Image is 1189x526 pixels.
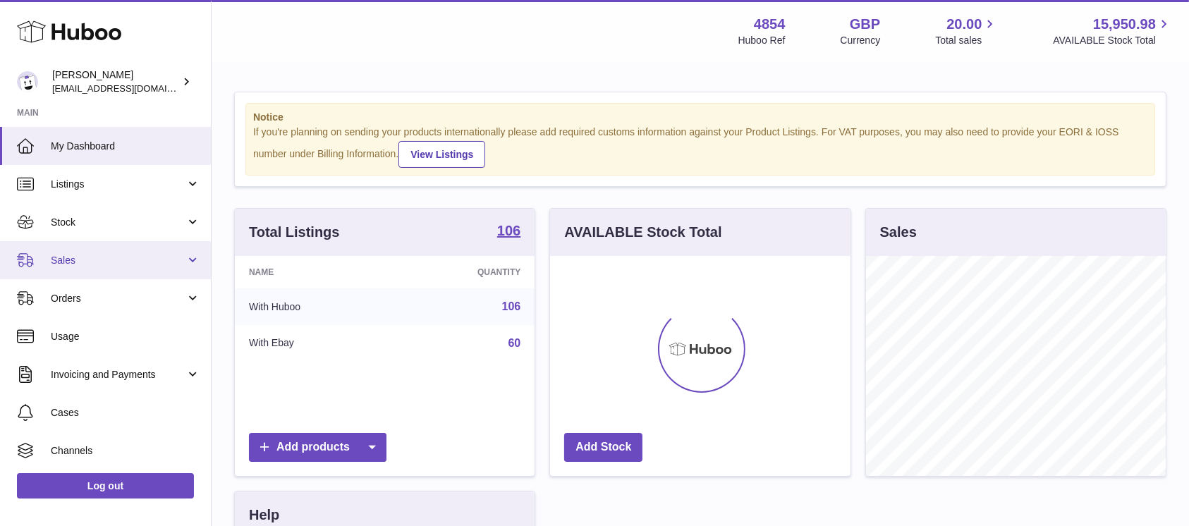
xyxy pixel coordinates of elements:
[1093,15,1156,34] span: 15,950.98
[249,223,340,242] h3: Total Listings
[235,288,393,325] td: With Huboo
[841,34,881,47] div: Currency
[51,406,200,420] span: Cases
[497,224,520,240] a: 106
[564,433,642,462] a: Add Stock
[51,444,200,458] span: Channels
[850,15,880,34] strong: GBP
[1053,34,1172,47] span: AVAILABLE Stock Total
[235,325,393,362] td: With Ebay
[51,140,200,153] span: My Dashboard
[51,292,185,305] span: Orders
[502,300,521,312] a: 106
[393,256,535,288] th: Quantity
[564,223,721,242] h3: AVAILABLE Stock Total
[249,433,386,462] a: Add products
[935,15,998,47] a: 20.00 Total sales
[754,15,786,34] strong: 4854
[52,68,179,95] div: [PERSON_NAME]
[51,178,185,191] span: Listings
[249,506,279,525] h3: Help
[935,34,998,47] span: Total sales
[1053,15,1172,47] a: 15,950.98 AVAILABLE Stock Total
[51,216,185,229] span: Stock
[738,34,786,47] div: Huboo Ref
[880,223,917,242] h3: Sales
[51,254,185,267] span: Sales
[17,473,194,499] a: Log out
[946,15,982,34] span: 20.00
[398,141,485,168] a: View Listings
[235,256,393,288] th: Name
[51,368,185,381] span: Invoicing and Payments
[51,330,200,343] span: Usage
[253,111,1147,124] strong: Notice
[52,82,207,94] span: [EMAIL_ADDRESS][DOMAIN_NAME]
[17,71,38,92] img: jimleo21@yahoo.gr
[508,337,521,349] a: 60
[497,224,520,238] strong: 106
[253,126,1147,168] div: If you're planning on sending your products internationally please add required customs informati...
